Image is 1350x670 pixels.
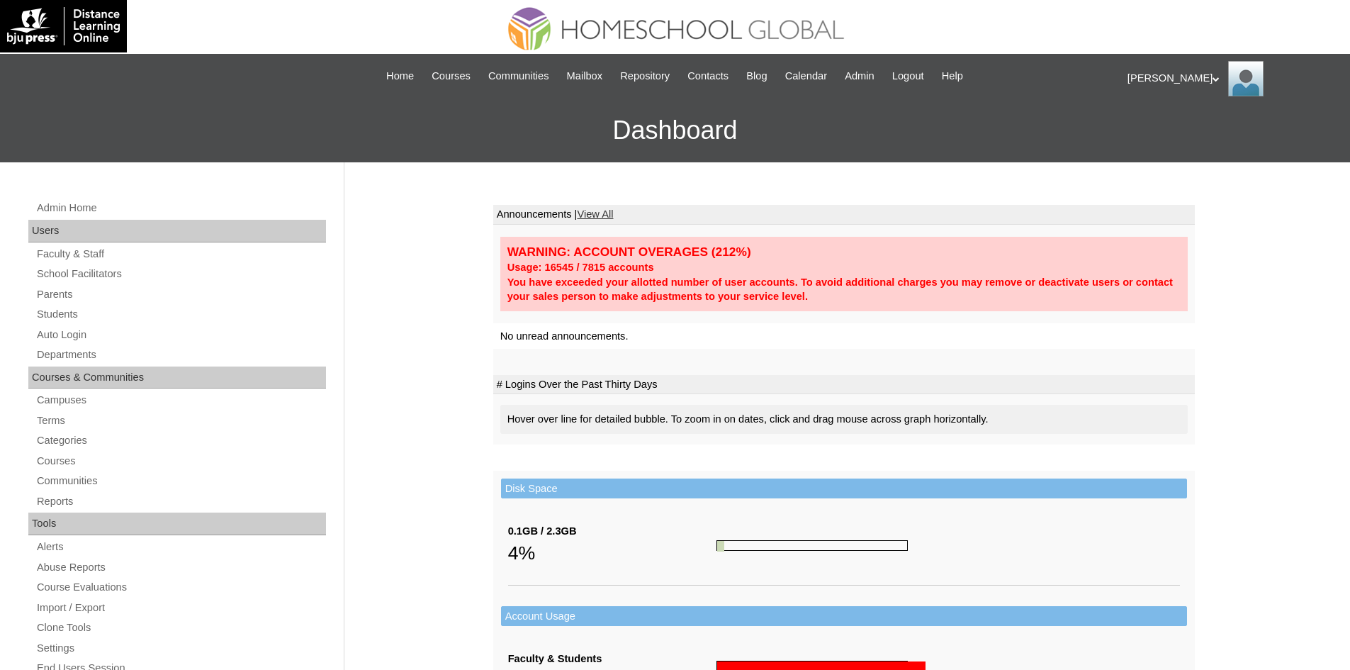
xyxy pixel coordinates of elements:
span: Admin [845,68,874,84]
span: Mailbox [567,68,603,84]
span: Home [386,68,414,84]
a: Blog [739,68,774,84]
a: Mailbox [560,68,610,84]
a: Course Evaluations [35,579,326,596]
a: Abuse Reports [35,559,326,576]
div: Faculty & Students [508,652,716,666]
a: Import / Export [35,599,326,617]
a: View All [577,208,613,220]
a: Alerts [35,538,326,556]
a: Communities [481,68,556,84]
span: Contacts [687,68,729,84]
div: [PERSON_NAME] [1127,61,1336,96]
div: Tools [28,513,326,535]
strong: Usage: 16545 / 7815 accounts [507,262,654,273]
a: Logout [885,68,931,84]
a: Terms [35,412,326,430]
td: Disk Space [501,479,1187,499]
div: Hover over line for detailed bubble. To zoom in on dates, click and drag mouse across graph horiz... [500,405,1188,434]
a: Contacts [680,68,736,84]
a: Parents [35,286,326,303]
a: Clone Tools [35,619,326,637]
span: Logout [892,68,924,84]
a: Campuses [35,391,326,409]
div: You have exceeded your allotted number of user accounts. To avoid additional charges you may remo... [507,275,1181,304]
div: Users [28,220,326,242]
div: WARNING: ACCOUNT OVERAGES (212%) [507,244,1181,260]
span: Blog [746,68,767,84]
td: Announcements | [493,205,1195,225]
a: Communities [35,472,326,490]
td: No unread announcements. [493,323,1195,350]
a: Categories [35,432,326,450]
td: # Logins Over the Past Thirty Days [493,375,1195,395]
a: Reports [35,493,326,510]
a: Auto Login [35,326,326,344]
a: Home [379,68,421,84]
span: Help [942,68,963,84]
span: Communities [488,68,549,84]
a: Help [935,68,970,84]
span: Courses [432,68,471,84]
a: Faculty & Staff [35,245,326,263]
span: Repository [620,68,670,84]
h3: Dashboard [7,99,1343,162]
div: 4% [508,539,716,567]
a: Departments [35,346,326,364]
td: Account Usage [501,606,1187,627]
a: Repository [613,68,677,84]
a: Admin Home [35,199,326,217]
span: Calendar [785,68,827,84]
a: Students [35,306,326,323]
div: 0.1GB / 2.3GB [508,524,716,539]
a: Admin [838,68,882,84]
a: School Facilitators [35,265,326,283]
a: Courses [35,452,326,470]
a: Settings [35,640,326,657]
img: Ariane Ebuen [1228,61,1264,96]
a: Courses [424,68,478,84]
a: Calendar [778,68,834,84]
img: logo-white.png [7,7,120,45]
div: Courses & Communities [28,367,326,389]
